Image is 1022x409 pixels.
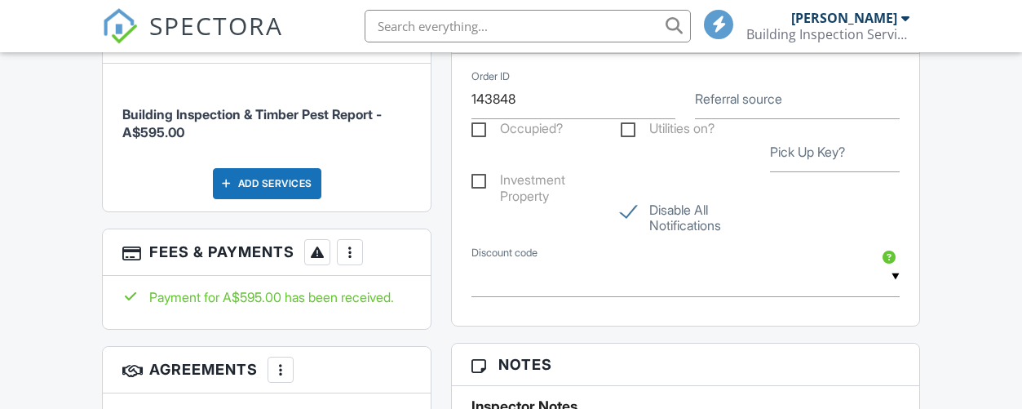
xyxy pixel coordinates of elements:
label: Investment Property [471,172,601,193]
label: Order ID [471,69,510,84]
div: Add Services [213,168,321,199]
label: Discount code [471,246,538,260]
div: Building Inspection Services [746,26,909,42]
span: Building Inspection & Timber Pest Report - A$595.00 [122,106,382,140]
label: Occupied? [471,121,563,141]
h3: Agreements [103,347,431,393]
h3: Notes [452,344,919,386]
label: Referral source [695,90,782,108]
label: Disable All Notifications [621,202,750,223]
img: The Best Home Inspection Software - Spectora [102,8,138,44]
span: SPECTORA [149,8,283,42]
a: SPECTORA [102,22,283,56]
li: Service: Building Inspection & Timber Pest Report [122,76,411,155]
div: Payment for A$595.00 has been received. [122,288,411,306]
label: Utilities on? [621,121,715,141]
label: Pick Up Key? [770,143,845,161]
input: Pick Up Key? [770,132,900,172]
h3: Fees & Payments [103,229,431,276]
input: Search everything... [365,10,691,42]
div: [PERSON_NAME] [791,10,897,26]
